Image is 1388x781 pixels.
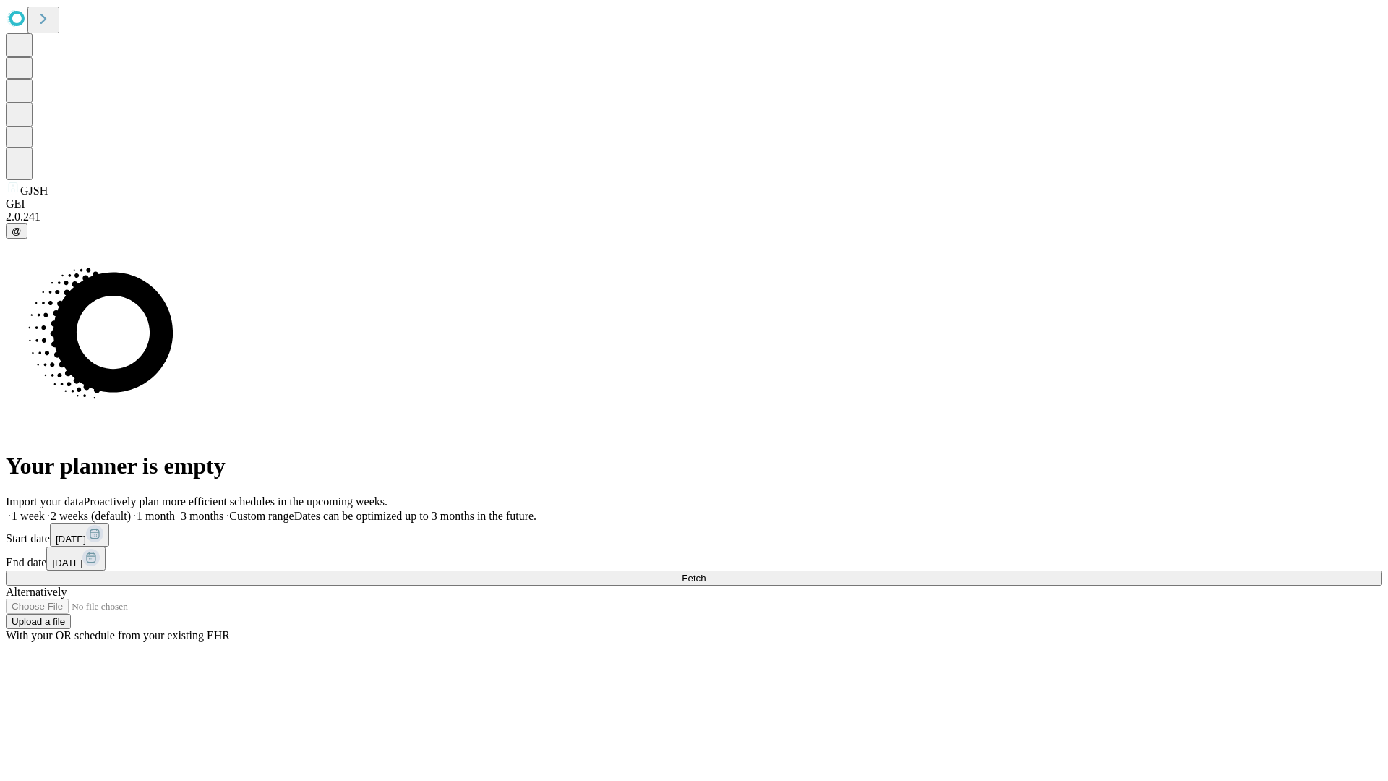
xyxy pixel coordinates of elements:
div: GEI [6,197,1382,210]
span: Import your data [6,495,84,508]
button: Fetch [6,571,1382,586]
div: End date [6,547,1382,571]
div: Start date [6,523,1382,547]
span: [DATE] [52,558,82,568]
span: GJSH [20,184,48,197]
span: Proactively plan more efficient schedules in the upcoming weeks. [84,495,387,508]
span: With your OR schedule from your existing EHR [6,629,230,641]
span: Alternatively [6,586,67,598]
button: [DATE] [46,547,106,571]
h1: Your planner is empty [6,453,1382,479]
span: Dates can be optimized up to 3 months in the future. [294,510,536,522]
span: 1 month [137,510,175,522]
span: Custom range [229,510,294,522]
span: [DATE] [56,534,86,545]
div: 2.0.241 [6,210,1382,223]
span: 1 week [12,510,45,522]
span: 3 months [181,510,223,522]
button: [DATE] [50,523,109,547]
span: Fetch [682,573,706,584]
button: Upload a file [6,614,71,629]
span: 2 weeks (default) [51,510,131,522]
span: @ [12,226,22,236]
button: @ [6,223,27,239]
